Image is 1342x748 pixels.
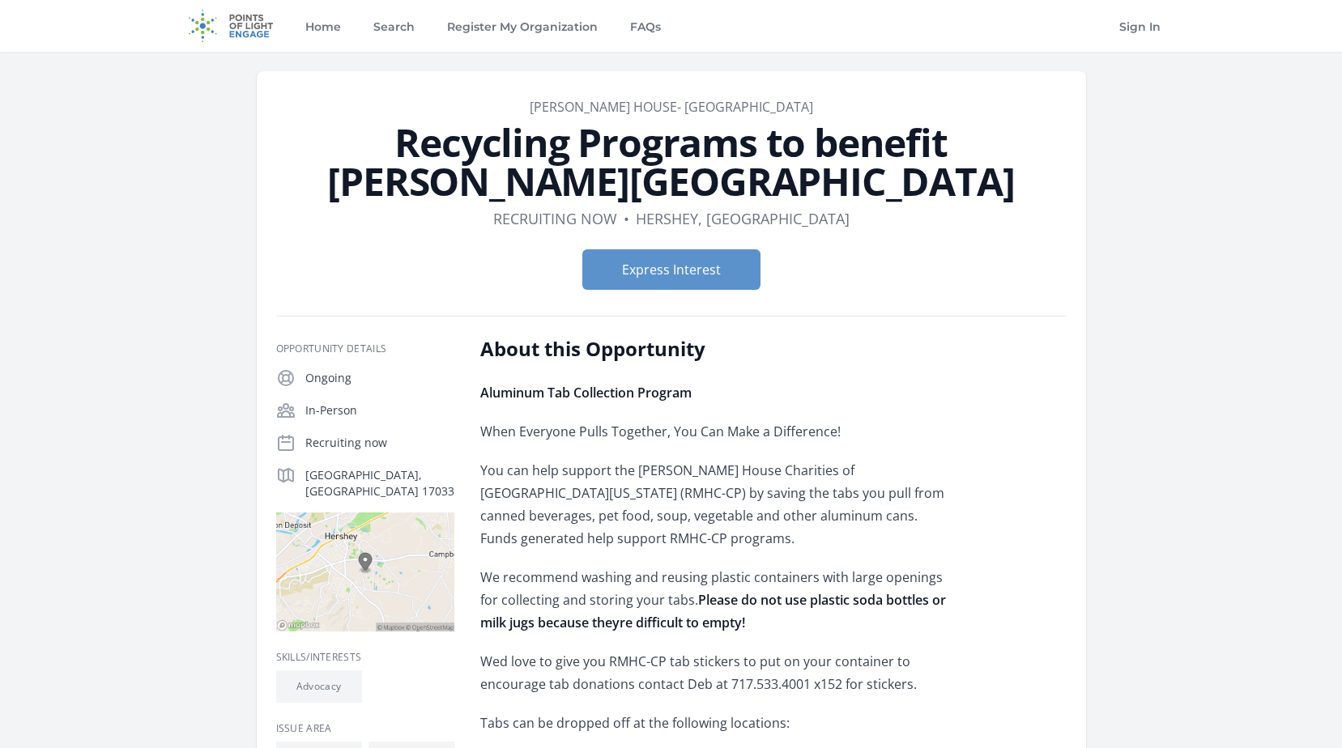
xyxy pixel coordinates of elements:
h3: Skills/Interests [276,651,454,664]
li: Advocacy [276,670,362,703]
p: Ongoing [305,370,454,386]
dd: Hershey, [GEOGRAPHIC_DATA] [636,207,850,230]
p: When Everyone Pulls Together, You Can Make a Difference! [480,420,954,443]
h3: Opportunity Details [276,342,454,355]
p: You can help support the [PERSON_NAME] House Charities of [GEOGRAPHIC_DATA][US_STATE] (RMHC-CP) b... [480,459,954,550]
img: Map [276,512,454,631]
strong: Aluminum Tab Collection Program [480,384,692,402]
button: Express Interest [582,249,760,290]
div: • [624,207,629,230]
h1: Recycling Programs to benefit [PERSON_NAME][GEOGRAPHIC_DATA] [276,123,1067,201]
dd: Recruiting now [493,207,617,230]
h2: About this Opportunity [480,336,954,362]
p: Recruiting now [305,435,454,451]
p: [GEOGRAPHIC_DATA], [GEOGRAPHIC_DATA] 17033 [305,467,454,499]
p: Tabs can be dropped off at the following locations: [480,712,954,734]
h3: Issue area [276,722,454,735]
a: [PERSON_NAME] House- [GEOGRAPHIC_DATA] [530,98,813,116]
p: Wed love to give you RMHC-CP tab stickers to put on your container to encourage tab donations con... [480,650,954,695]
p: In-Person [305,402,454,419]
p: We recommend washing and reusing plastic containers with large openings for collecting and storin... [480,566,954,634]
strong: Please do not use plastic soda bottles or milk jugs because theyre difficult to empty! [480,591,946,631]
